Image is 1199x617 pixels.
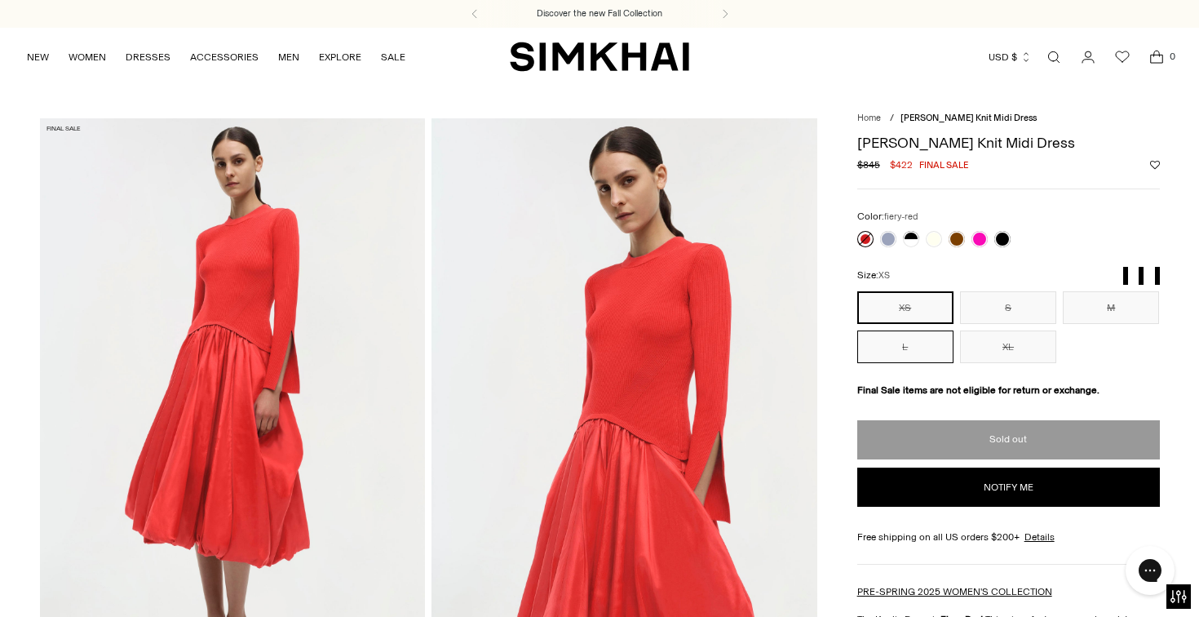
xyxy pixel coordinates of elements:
a: EXPLORE [319,39,361,75]
button: USD $ [989,39,1032,75]
span: XS [878,270,890,281]
iframe: Gorgias live chat messenger [1117,540,1183,601]
a: NEW [27,39,49,75]
button: Add to Wishlist [1150,160,1160,170]
a: Open search modal [1038,41,1070,73]
a: SALE [381,39,405,75]
strong: Final Sale items are not eligible for return or exchange. [857,384,1099,396]
a: SIMKHAI [510,41,689,73]
a: Wishlist [1106,41,1139,73]
button: XS [857,291,953,324]
button: XL [960,331,1056,363]
a: Go to the account page [1072,41,1104,73]
span: 0 [1165,49,1179,64]
iframe: Sign Up via Text for Offers [13,555,164,604]
a: WOMEN [69,39,106,75]
button: Notify me [857,468,1160,507]
a: Home [857,113,881,123]
span: fiery-red [884,211,918,222]
div: / [890,112,894,126]
span: [PERSON_NAME] Knit Midi Dress [900,113,1037,123]
a: Open cart modal [1140,41,1173,73]
button: M [1063,291,1159,324]
a: DRESSES [126,39,170,75]
h1: [PERSON_NAME] Knit Midi Dress [857,135,1160,150]
span: $422 [890,158,913,172]
label: Color: [857,209,918,224]
a: Discover the new Fall Collection [537,7,662,20]
button: S [960,291,1056,324]
button: L [857,331,953,363]
nav: breadcrumbs [857,112,1160,126]
a: Details [1024,530,1055,544]
label: Size: [857,268,890,283]
a: PRE-SPRING 2025 WOMEN'S COLLECTION [857,586,1052,597]
a: ACCESSORIES [190,39,259,75]
div: Free shipping on all US orders $200+ [857,530,1160,544]
s: $845 [857,158,880,172]
a: MEN [278,39,299,75]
